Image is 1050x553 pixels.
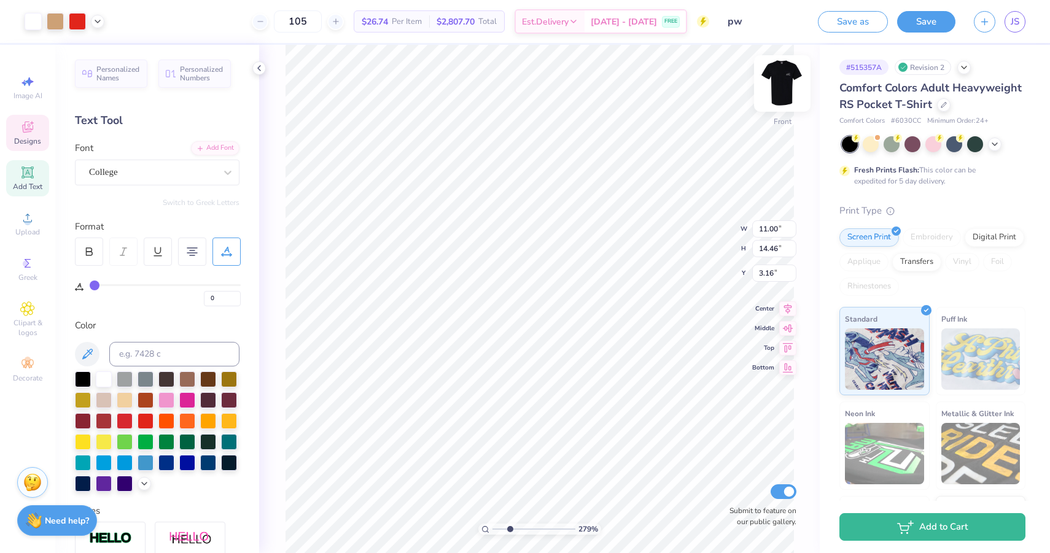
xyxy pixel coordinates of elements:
img: Metallic & Glitter Ink [941,423,1021,484]
span: Greek [18,273,37,282]
input: e.g. 7428 c [109,342,239,366]
div: Revision 2 [895,60,951,75]
span: Upload [15,227,40,237]
img: Standard [845,328,924,390]
div: Applique [839,253,889,271]
div: Styles [75,504,239,518]
span: Comfort Colors [839,116,885,126]
div: Text Tool [75,112,239,129]
div: Embroidery [903,228,961,247]
span: Decorate [13,373,42,383]
div: Print Type [839,204,1025,218]
span: Personalized Names [96,65,140,82]
span: Designs [14,136,41,146]
img: Stroke [89,532,132,546]
span: $2,807.70 [437,15,475,28]
label: Submit to feature on our public gallery. [723,505,796,527]
div: Add Font [191,141,239,155]
img: Puff Ink [941,328,1021,390]
span: Est. Delivery [522,15,569,28]
span: # 6030CC [891,116,921,126]
label: Font [75,141,93,155]
div: Vinyl [945,253,979,271]
span: 279 % [578,524,598,535]
div: Foil [983,253,1012,271]
span: Bottom [752,363,774,372]
div: Digital Print [965,228,1024,247]
button: Save as [818,11,888,33]
span: Neon Ink [845,407,875,420]
span: Metallic & Glitter Ink [941,407,1014,420]
span: Add Text [13,182,42,191]
img: Neon Ink [845,423,924,484]
input: – – [274,10,322,33]
div: # 515357A [839,60,889,75]
span: FREE [664,17,677,26]
img: Front [758,59,807,108]
span: Standard [845,312,877,325]
div: Screen Print [839,228,899,247]
div: Rhinestones [839,277,899,296]
span: Image AI [14,91,42,101]
span: $26.74 [362,15,388,28]
span: JS [1011,15,1019,29]
span: Minimum Order: 24 + [927,116,989,126]
strong: Fresh Prints Flash: [854,165,919,175]
span: Middle [752,324,774,333]
span: [DATE] - [DATE] [591,15,657,28]
div: Format [75,220,241,234]
div: Transfers [892,253,941,271]
strong: Need help? [45,515,89,527]
span: Personalized Numbers [180,65,224,82]
div: Color [75,319,239,333]
span: Total [478,15,497,28]
span: Puff Ink [941,312,967,325]
span: Per Item [392,15,422,28]
div: This color can be expedited for 5 day delivery. [854,164,1005,187]
button: Save [897,11,955,33]
input: Untitled Design [718,9,809,34]
button: Add to Cart [839,513,1025,541]
span: Top [752,344,774,352]
span: Clipart & logos [6,318,49,338]
a: JS [1005,11,1025,33]
img: Shadow [169,531,212,546]
span: Center [752,304,774,313]
div: Front [774,116,791,127]
span: Comfort Colors Adult Heavyweight RS Pocket T-Shirt [839,80,1022,112]
button: Switch to Greek Letters [163,198,239,207]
